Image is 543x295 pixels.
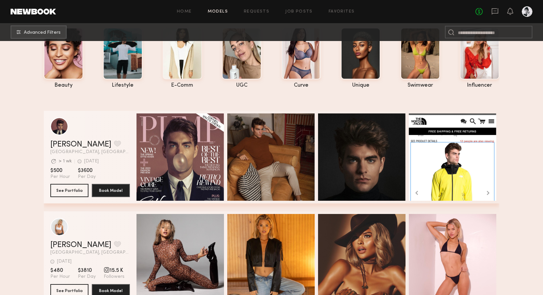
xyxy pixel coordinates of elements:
div: unique [341,83,380,88]
button: Book Model [92,184,130,197]
a: Home [177,10,192,14]
div: swimwear [401,83,440,88]
div: > 1 wk [59,159,72,164]
span: Per Day [78,174,96,180]
span: $480 [50,267,70,274]
a: [PERSON_NAME] [50,141,111,148]
span: 15.5 K [104,267,125,274]
span: $500 [50,167,70,174]
span: $3810 [78,267,96,274]
div: [DATE] [57,259,72,264]
a: Favorites [329,10,355,14]
div: curve [282,83,321,88]
div: beauty [44,83,83,88]
span: Per Day [78,274,96,280]
span: Per Hour [50,274,70,280]
a: Job Posts [285,10,313,14]
span: [GEOGRAPHIC_DATA], [GEOGRAPHIC_DATA] [50,250,130,255]
div: lifestyle [103,83,142,88]
span: Advanced Filters [24,30,61,35]
a: Requests [244,10,269,14]
span: [GEOGRAPHIC_DATA], [GEOGRAPHIC_DATA] [50,150,130,154]
a: [PERSON_NAME] [50,241,111,249]
span: $3600 [78,167,96,174]
div: [DATE] [84,159,99,164]
div: e-comm [163,83,202,88]
a: Models [208,10,228,14]
div: influencer [460,83,499,88]
button: See Portfolio [50,184,88,197]
span: Followers [104,274,125,280]
div: UGC [222,83,261,88]
span: Per Hour [50,174,70,180]
button: Advanced Filters [11,25,67,39]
